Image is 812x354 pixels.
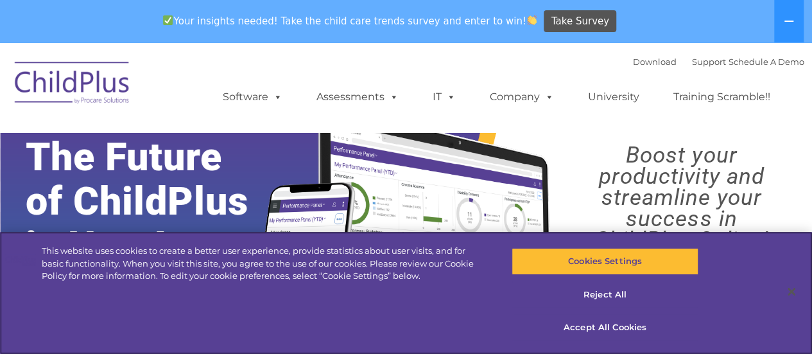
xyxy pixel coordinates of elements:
button: Accept All Cookies [512,314,698,341]
img: ChildPlus by Procare Solutions [8,53,137,117]
button: Reject All [512,281,698,308]
a: Schedule A Demo [729,57,804,67]
a: IT [420,84,469,110]
a: Software [210,84,295,110]
span: Last name [178,85,218,94]
span: Your insights needed! Take the child care trends survey and enter to win! [158,8,542,33]
span: Phone number [178,137,233,147]
a: Download [633,57,677,67]
span: Take Survey [551,10,609,33]
rs-layer: Boost your productivity and streamline your success in ChildPlus Online! [561,145,802,251]
font: | [633,57,804,67]
a: Take Survey [544,10,616,33]
a: University [575,84,652,110]
img: ✅ [163,15,173,25]
img: 👏 [527,15,537,25]
rs-layer: The Future of ChildPlus is Here! [26,135,285,268]
a: Company [477,84,567,110]
a: Training Scramble!! [661,84,783,110]
a: Support [692,57,726,67]
button: Cookies Settings [512,248,698,275]
a: Assessments [304,84,411,110]
div: This website uses cookies to create a better user experience, provide statistics about user visit... [42,245,487,283]
button: Close [777,278,806,306]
